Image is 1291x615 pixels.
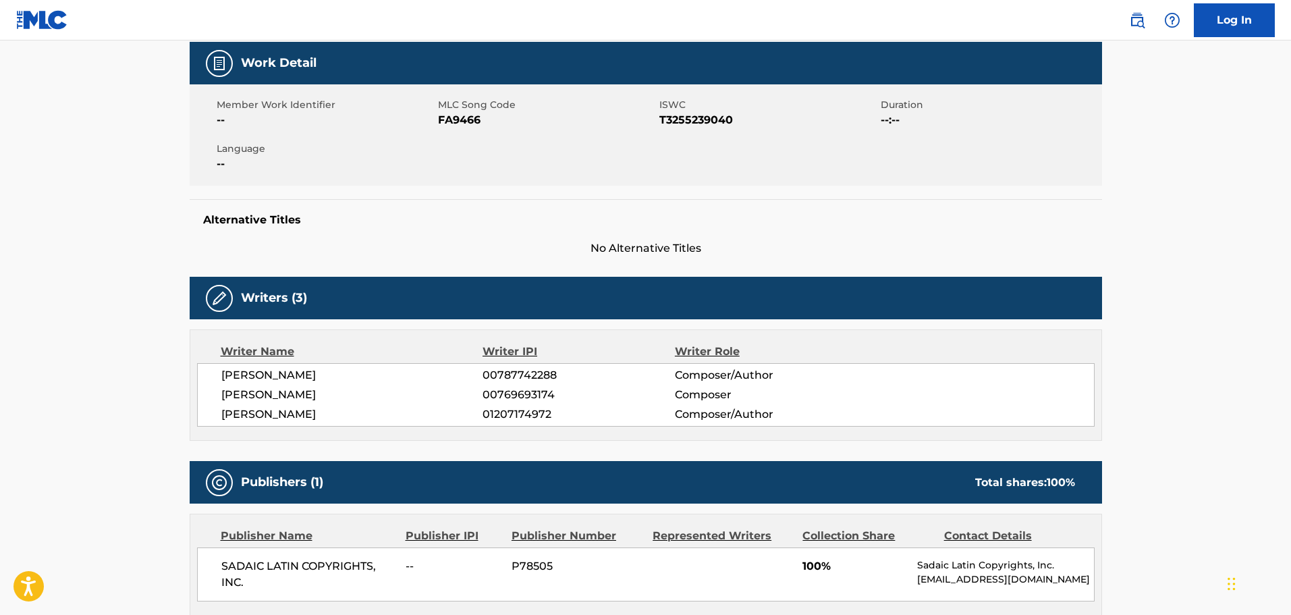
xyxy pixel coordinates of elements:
[483,367,674,383] span: 00787742288
[881,112,1099,128] span: --:--
[917,558,1093,572] p: Sadaic Latin Copyrights, Inc.
[1129,12,1145,28] img: search
[675,387,850,403] span: Composer
[881,98,1099,112] span: Duration
[512,558,642,574] span: P78505
[483,387,674,403] span: 00769693174
[438,112,656,128] span: FA9466
[203,213,1089,227] h5: Alternative Titles
[221,367,483,383] span: [PERSON_NAME]
[241,55,317,71] h5: Work Detail
[211,55,227,72] img: Work Detail
[802,558,907,574] span: 100%
[217,142,435,156] span: Language
[659,112,877,128] span: T3255239040
[659,98,877,112] span: ISWC
[406,558,501,574] span: --
[221,406,483,423] span: [PERSON_NAME]
[221,528,395,544] div: Publisher Name
[975,475,1075,491] div: Total shares:
[1047,476,1075,489] span: 100 %
[483,406,674,423] span: 01207174972
[1194,3,1275,37] a: Log In
[512,528,642,544] div: Publisher Number
[217,98,435,112] span: Member Work Identifier
[1164,12,1180,28] img: help
[221,344,483,360] div: Writer Name
[438,98,656,112] span: MLC Song Code
[675,344,850,360] div: Writer Role
[211,290,227,306] img: Writers
[917,572,1093,587] p: [EMAIL_ADDRESS][DOMAIN_NAME]
[802,528,933,544] div: Collection Share
[241,290,307,306] h5: Writers (3)
[16,10,68,30] img: MLC Logo
[217,112,435,128] span: --
[483,344,675,360] div: Writer IPI
[1228,564,1236,604] div: Drag
[675,367,850,383] span: Composer/Author
[217,156,435,172] span: --
[221,387,483,403] span: [PERSON_NAME]
[1224,550,1291,615] iframe: Chat Widget
[675,406,850,423] span: Composer/Author
[221,558,396,591] span: SADAIC LATIN COPYRIGHTS, INC.
[406,528,501,544] div: Publisher IPI
[944,528,1075,544] div: Contact Details
[190,240,1102,257] span: No Alternative Titles
[211,475,227,491] img: Publishers
[1124,7,1151,34] a: Public Search
[653,528,792,544] div: Represented Writers
[1159,7,1186,34] div: Help
[241,475,323,490] h5: Publishers (1)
